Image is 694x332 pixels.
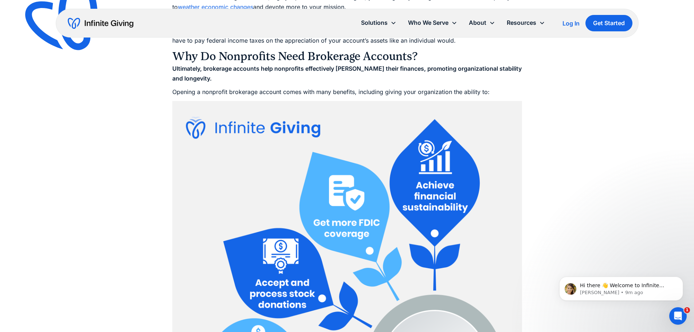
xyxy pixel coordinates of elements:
[172,65,522,82] strong: Ultimately, brokerage accounts help nonprofits effectively [PERSON_NAME] their finances, promotin...
[585,15,632,31] a: Get Started
[402,15,463,31] div: Who We Serve
[463,15,501,31] div: About
[361,18,388,28] div: Solutions
[501,15,551,31] div: Resources
[172,49,522,64] h3: Why Do Nonprofits Need Brokerage Accounts?
[178,3,253,11] a: weather economic changes
[669,307,687,325] iframe: Intercom live chat
[68,17,133,29] a: home
[408,18,448,28] div: Who We Serve
[507,18,536,28] div: Resources
[684,307,690,313] span: 1
[562,20,580,26] div: Log In
[562,19,580,28] a: Log In
[469,18,486,28] div: About
[548,261,694,312] iframe: Intercom notifications message
[355,15,402,31] div: Solutions
[172,87,522,97] p: Opening a nonprofit brokerage account comes with many benefits, including giving your organizatio...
